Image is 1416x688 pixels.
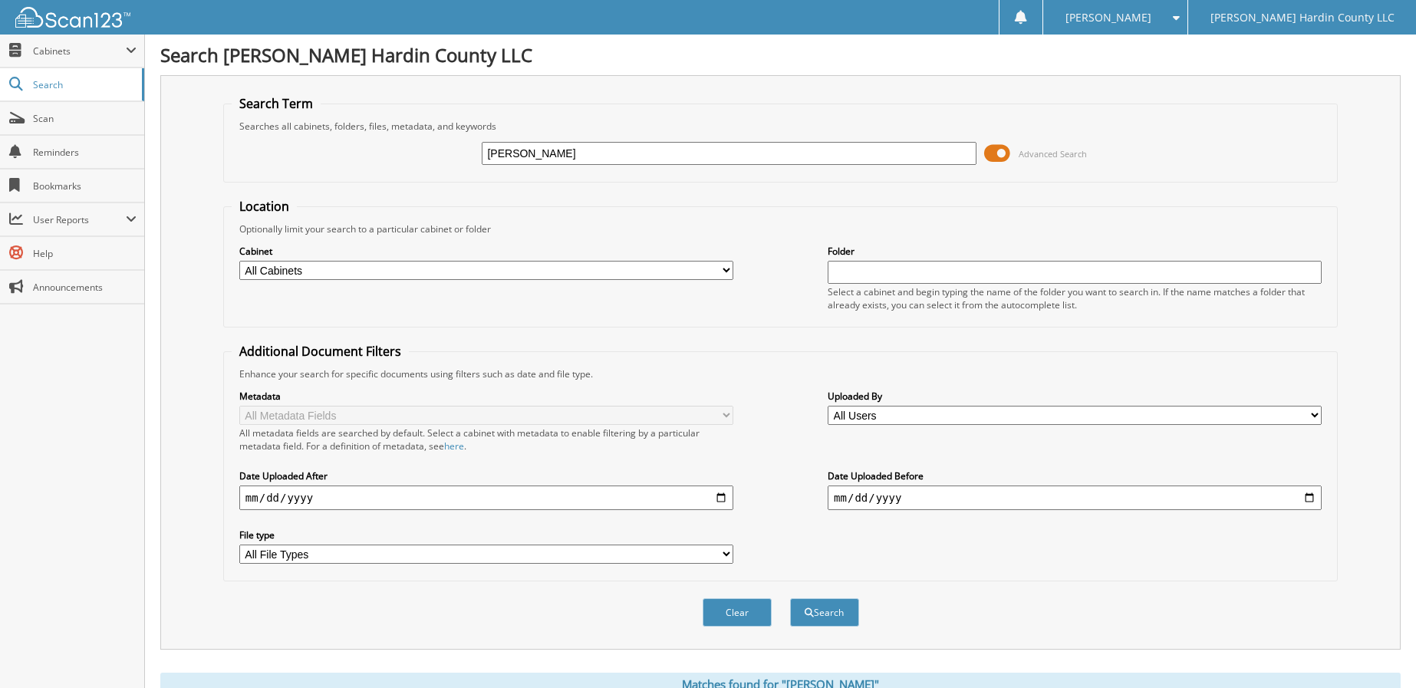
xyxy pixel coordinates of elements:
[33,179,137,193] span: Bookmarks
[232,95,321,112] legend: Search Term
[33,44,126,58] span: Cabinets
[33,78,134,91] span: Search
[232,198,297,215] legend: Location
[444,439,464,453] a: here
[239,486,733,510] input: start
[828,486,1322,510] input: end
[33,213,126,226] span: User Reports
[239,469,733,482] label: Date Uploaded After
[828,285,1322,311] div: Select a cabinet and begin typing the name of the folder you want to search in. If the name match...
[33,146,137,159] span: Reminders
[15,7,130,28] img: scan123-logo-white.svg
[160,42,1401,67] h1: Search [PERSON_NAME] Hardin County LLC
[232,367,1329,380] div: Enhance your search for specific documents using filters such as date and file type.
[1065,13,1151,22] span: [PERSON_NAME]
[1210,13,1395,22] span: [PERSON_NAME] Hardin County LLC
[33,112,137,125] span: Scan
[232,343,409,360] legend: Additional Document Filters
[239,426,733,453] div: All metadata fields are searched by default. Select a cabinet with metadata to enable filtering b...
[232,120,1329,133] div: Searches all cabinets, folders, files, metadata, and keywords
[703,598,772,627] button: Clear
[232,222,1329,235] div: Optionally limit your search to a particular cabinet or folder
[828,469,1322,482] label: Date Uploaded Before
[33,281,137,294] span: Announcements
[239,528,733,542] label: File type
[1019,148,1087,160] span: Advanced Search
[33,247,137,260] span: Help
[239,390,733,403] label: Metadata
[828,390,1322,403] label: Uploaded By
[790,598,859,627] button: Search
[828,245,1322,258] label: Folder
[239,245,733,258] label: Cabinet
